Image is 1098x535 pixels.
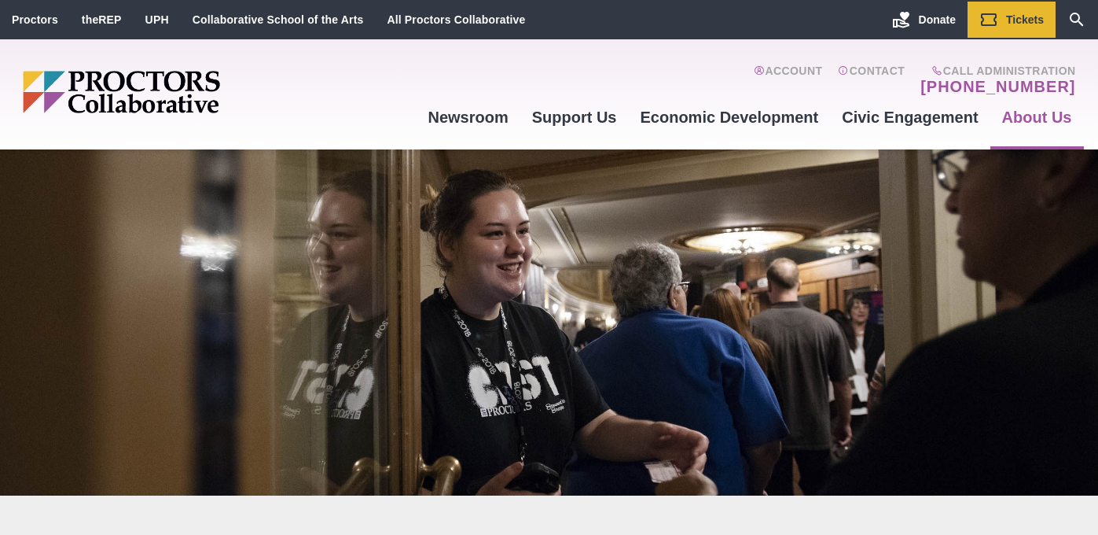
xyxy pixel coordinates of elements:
a: Search [1056,2,1098,38]
a: All Proctors Collaborative [387,13,525,26]
a: Proctors [12,13,58,26]
a: UPH [145,13,169,26]
img: Proctors logo [23,71,341,113]
a: Tickets [968,2,1056,38]
a: Support Us [520,96,629,138]
a: Newsroom [416,96,520,138]
span: Donate [919,13,956,26]
a: Contact [838,65,905,96]
a: About Us [990,96,1084,138]
a: Civic Engagement [830,96,990,138]
span: Tickets [1006,13,1044,26]
a: [PHONE_NUMBER] [920,77,1075,96]
a: Account [754,65,822,96]
a: Collaborative School of the Arts [193,13,364,26]
a: Donate [880,2,968,38]
a: theREP [82,13,122,26]
span: Call Administration [916,65,1075,77]
a: Economic Development [629,96,831,138]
